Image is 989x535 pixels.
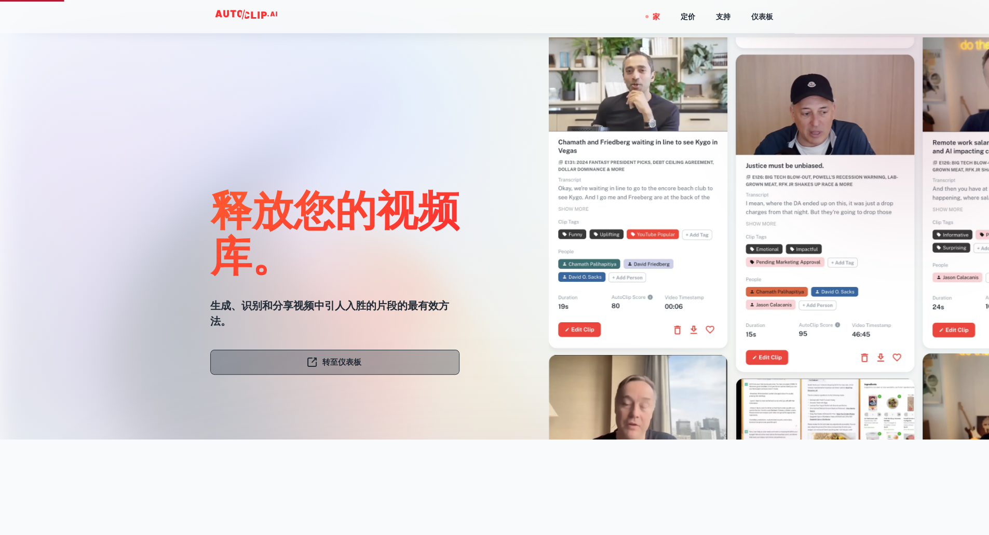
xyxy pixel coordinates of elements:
[210,299,449,327] font: 生成、识别和分享视频中引人入胜的片段的最有效方法。
[681,13,695,21] font: 定价
[751,13,773,21] font: 仪表板
[653,13,660,21] font: 家
[716,13,730,21] font: 支持
[322,358,361,366] font: 转至仪表板
[210,184,459,279] font: 释放您的视频库。
[210,350,459,375] a: 转至仪表板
